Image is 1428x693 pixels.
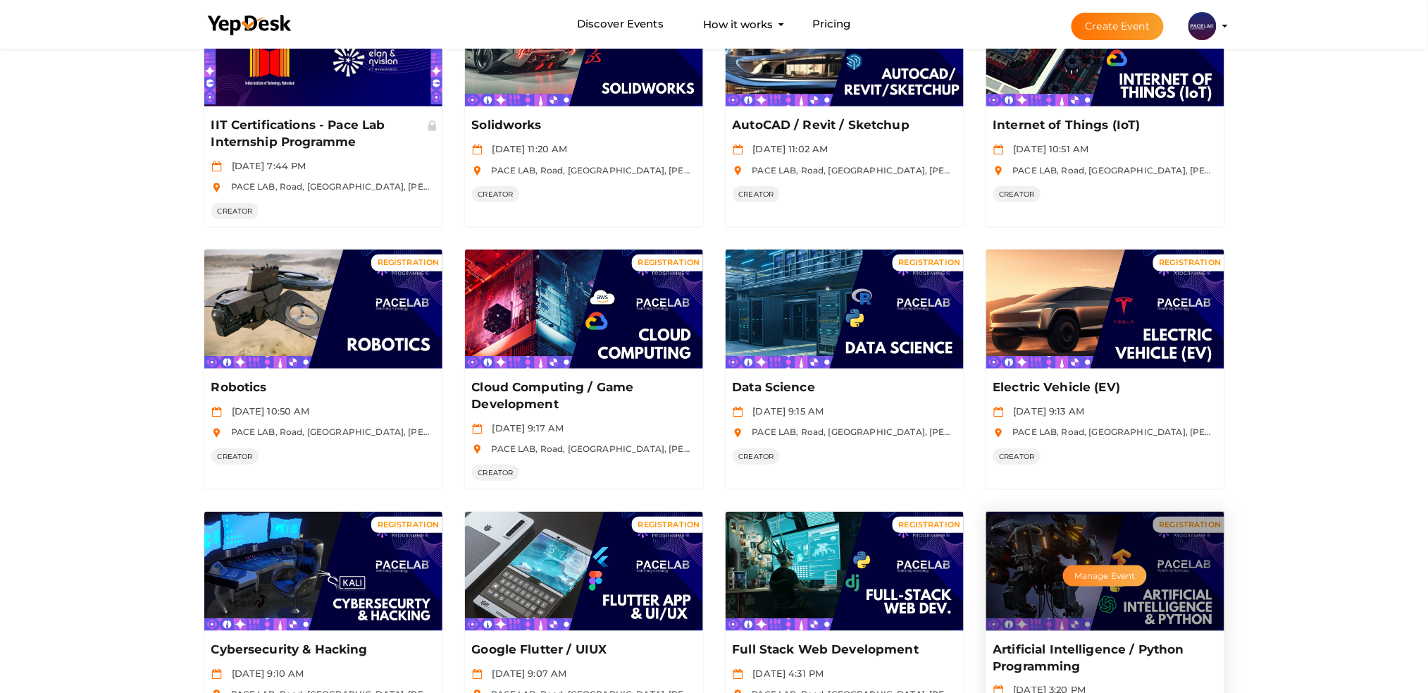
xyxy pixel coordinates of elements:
[472,186,520,202] span: CREATOR
[472,424,483,434] img: calendar.svg
[1063,565,1146,587] button: Manage Event
[733,117,952,134] p: AutoCAD / Revit / Sketchup
[472,642,692,658] p: Google Flutter / UIUX
[472,669,483,680] img: calendar.svg
[812,11,851,37] a: Pricing
[993,428,1004,439] img: location.svg
[211,407,222,417] img: calendar.svg
[211,183,222,193] img: location.svg
[225,405,310,417] span: [DATE] 10:50 AM
[1007,405,1085,417] span: [DATE] 9:13 AM
[426,119,439,132] img: Private Event
[472,145,483,155] img: calendar.svg
[472,444,483,455] img: location.svg
[472,465,520,481] span: CREATOR
[485,668,567,679] span: [DATE] 9:07 AM
[1072,13,1165,40] button: Create Event
[993,448,1041,465] span: CREATOR
[699,11,777,37] button: How it works
[472,379,692,413] p: Cloud Computing / Game Development
[993,407,1004,417] img: calendar.svg
[485,143,568,154] span: [DATE] 11:20 AM
[224,427,986,437] span: PACE LAB, Road, [GEOGRAPHIC_DATA], [PERSON_NAME][GEOGRAPHIC_DATA], [GEOGRAPHIC_DATA], [GEOGRAPHIC...
[733,166,743,176] img: location.svg
[211,379,431,396] p: Robotics
[472,117,692,134] p: Solidworks
[993,145,1004,155] img: calendar.svg
[733,145,743,155] img: calendar.svg
[485,443,1246,454] span: PACE LAB, Road, [GEOGRAPHIC_DATA], [PERSON_NAME][GEOGRAPHIC_DATA], [GEOGRAPHIC_DATA], [GEOGRAPHIC...
[733,642,952,658] p: Full Stack Web Development
[733,186,781,202] span: CREATOR
[211,117,431,151] p: IIT Certifications - Pace Lab Internship Programme
[224,181,986,192] span: PACE LAB, Road, [GEOGRAPHIC_DATA], [PERSON_NAME][GEOGRAPHIC_DATA], [GEOGRAPHIC_DATA], [GEOGRAPHIC...
[733,669,743,680] img: calendar.svg
[225,668,304,679] span: [DATE] 9:10 AM
[993,642,1213,675] p: Artificial Intelligence / Python Programming
[746,143,828,154] span: [DATE] 11:02 AM
[472,166,483,176] img: location.svg
[746,405,824,417] span: [DATE] 9:15 AM
[211,448,259,465] span: CREATOR
[485,422,564,434] span: [DATE] 9:17 AM
[993,117,1213,134] p: Internet of Things (IoT)
[1007,143,1089,154] span: [DATE] 10:51 AM
[211,203,259,219] span: CREATOR
[211,428,222,439] img: location.svg
[993,186,1041,202] span: CREATOR
[733,379,952,396] p: Data Science
[733,428,743,439] img: location.svg
[211,642,431,658] p: Cybersecurity & Hacking
[485,165,1246,176] span: PACE LAB, Road, [GEOGRAPHIC_DATA], [PERSON_NAME][GEOGRAPHIC_DATA], [GEOGRAPHIC_DATA], [GEOGRAPHIC...
[733,448,781,465] span: CREATOR
[577,11,664,37] a: Discover Events
[211,669,222,680] img: calendar.svg
[211,161,222,172] img: calendar.svg
[225,160,306,171] span: [DATE] 7:44 PM
[993,379,1213,396] p: Electric Vehicle (EV)
[733,407,743,417] img: calendar.svg
[746,668,824,679] span: [DATE] 4:31 PM
[1188,12,1217,40] img: ACg8ocL0kAMv6lbQGkAvZffMI2AGMQOEcunBVH5P4FVoqBXGP4BOzjY=s100
[993,166,1004,176] img: location.svg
